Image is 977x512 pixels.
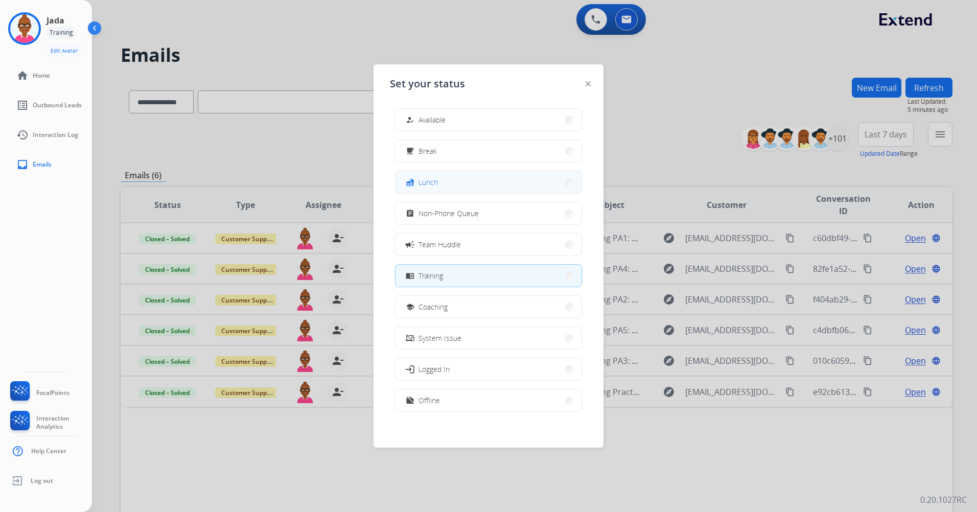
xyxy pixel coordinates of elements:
[396,389,581,411] button: Offline
[396,265,581,287] button: Training
[31,447,66,455] span: Help Center
[396,140,581,162] button: Break
[406,147,414,155] mat-icon: free_breakfast
[418,114,446,125] span: Available
[396,296,581,318] button: Coaching
[390,77,465,91] span: Set your status
[406,302,414,311] mat-icon: school
[396,234,581,255] button: Team Huddle
[406,271,414,280] mat-icon: menu_book
[36,389,69,397] span: FocalPoints
[396,327,581,349] button: System Issue
[418,270,443,281] span: Training
[33,131,78,139] span: Interaction Log
[31,477,53,485] span: Log out
[418,146,437,156] span: Break
[418,333,461,343] span: System Issue
[396,202,581,224] button: Non-Phone Queue
[33,101,82,109] span: Outbound Leads
[8,381,69,405] a: FocalPoints
[16,99,29,111] mat-icon: list_alt
[396,358,581,380] button: Logged In
[46,14,64,27] h3: Jada
[418,395,440,406] span: Offline
[406,115,414,124] mat-icon: how_to_reg
[418,177,438,188] span: Lunch
[418,301,448,312] span: Coaching
[396,171,581,193] button: Lunch
[418,208,479,219] span: Non-Phone Queue
[396,109,581,131] button: Available
[406,178,414,187] mat-icon: fastfood
[46,27,76,39] div: Training
[8,411,92,434] a: Interaction Analytics
[418,364,450,375] span: Logged In
[16,69,29,82] mat-icon: home
[406,334,414,342] mat-icon: phonelink_off
[406,209,414,218] mat-icon: assignment
[46,45,82,57] button: Edit Avatar
[10,14,39,43] img: avatar
[920,494,967,506] p: 0.20.1027RC
[405,239,415,249] mat-icon: campaign
[418,239,461,250] span: Team Huddle
[33,160,52,169] span: Emails
[33,72,50,80] span: Home
[36,414,92,431] span: Interaction Analytics
[405,364,415,374] mat-icon: login
[16,158,29,171] mat-icon: inbox
[586,81,591,86] img: close-button
[16,129,29,141] mat-icon: history
[406,396,414,405] mat-icon: work_off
